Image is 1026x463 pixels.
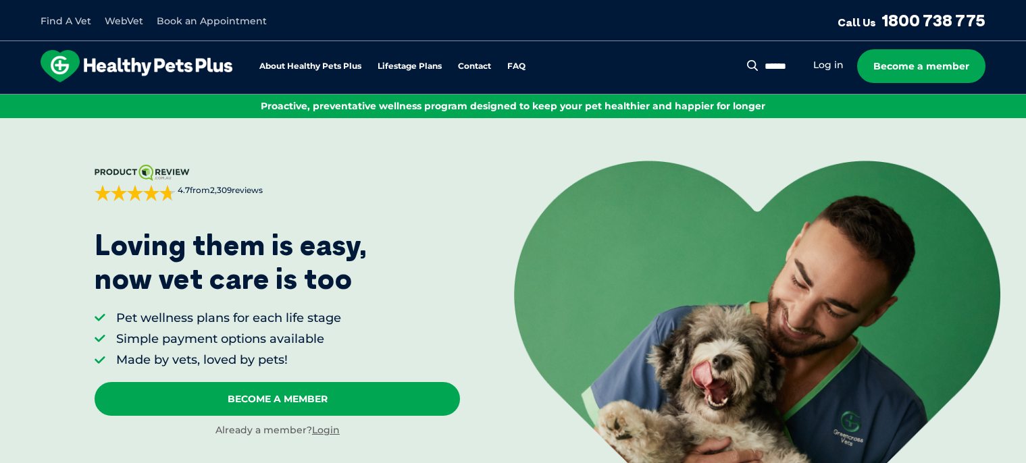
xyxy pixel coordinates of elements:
[838,16,876,29] span: Call Us
[116,310,341,327] li: Pet wellness plans for each life stage
[210,185,263,195] span: 2,309 reviews
[378,62,442,71] a: Lifestage Plans
[95,424,460,437] div: Already a member?
[157,15,267,27] a: Book an Appointment
[178,185,190,195] strong: 4.7
[41,50,232,82] img: hpp-logo
[838,10,985,30] a: Call Us1800 738 775
[105,15,143,27] a: WebVet
[95,382,460,416] a: Become A Member
[41,15,91,27] a: Find A Vet
[744,59,761,72] button: Search
[176,185,263,196] span: from
[95,165,460,201] a: 4.7from2,309reviews
[95,185,176,201] div: 4.7 out of 5 stars
[857,49,985,83] a: Become a member
[458,62,491,71] a: Contact
[259,62,361,71] a: About Healthy Pets Plus
[116,331,341,348] li: Simple payment options available
[813,59,844,72] a: Log in
[507,62,525,71] a: FAQ
[116,352,341,369] li: Made by vets, loved by pets!
[312,424,340,436] a: Login
[261,100,765,112] span: Proactive, preventative wellness program designed to keep your pet healthier and happier for longer
[95,228,367,296] p: Loving them is easy, now vet care is too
